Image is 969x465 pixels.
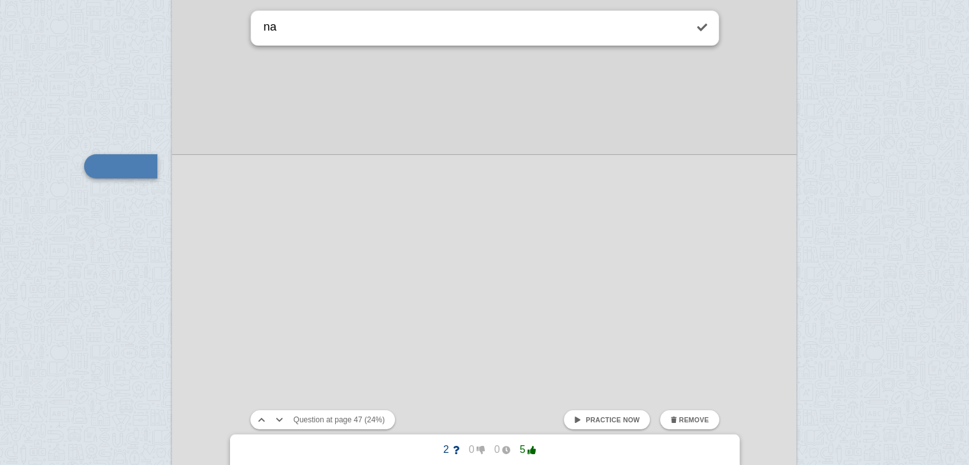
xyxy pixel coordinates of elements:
button: Question at page 47 (24%) [289,410,390,429]
button: Remove [660,410,719,429]
textarea: nature of share [261,11,685,45]
button: 2005 [424,440,546,460]
span: Practice now [585,416,640,424]
span: 5 [510,444,536,455]
span: 0 [459,444,485,455]
span: 0 [485,444,510,455]
a: Practice now [564,410,650,429]
span: Remove [679,416,709,424]
span: 2 [434,444,459,455]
